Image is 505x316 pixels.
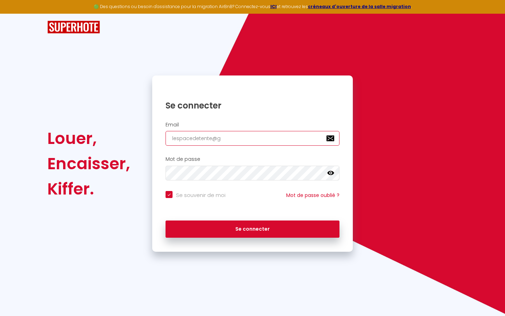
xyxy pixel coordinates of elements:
[47,151,130,176] div: Encaisser,
[166,156,339,162] h2: Mot de passe
[308,4,411,9] a: créneaux d'ouverture de la salle migration
[166,122,339,128] h2: Email
[270,4,277,9] a: ICI
[6,3,27,24] button: Ouvrir le widget de chat LiveChat
[47,21,100,34] img: SuperHote logo
[286,192,339,199] a: Mot de passe oublié ?
[166,220,339,238] button: Se connecter
[47,126,130,151] div: Louer,
[166,100,339,111] h1: Se connecter
[47,176,130,202] div: Kiffer.
[166,131,339,146] input: Ton Email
